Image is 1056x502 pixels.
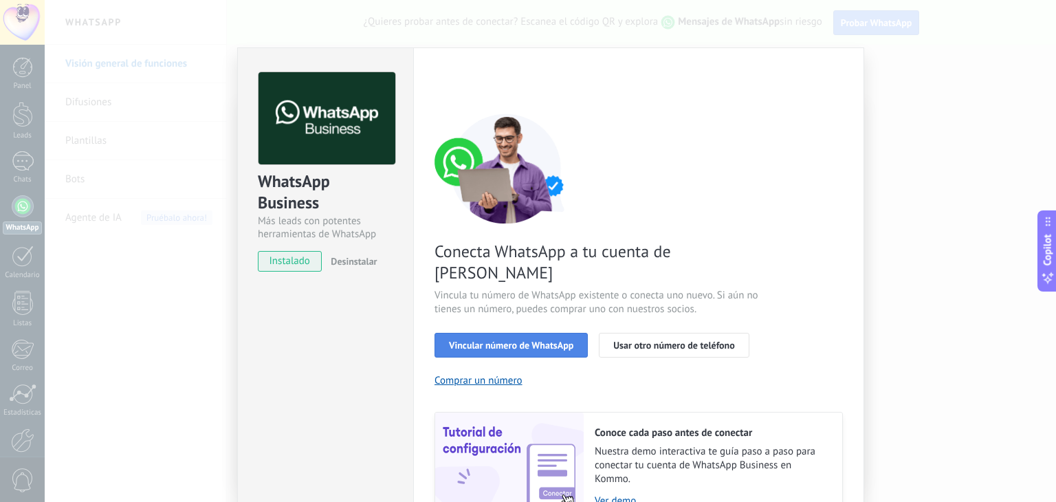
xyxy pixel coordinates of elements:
span: Conecta WhatsApp a tu cuenta de [PERSON_NAME] [434,241,762,283]
span: instalado [258,251,321,272]
button: Usar otro número de teléfono [599,333,749,358]
span: Desinstalar [331,255,377,268]
span: Usar otro número de teléfono [613,340,734,350]
div: Más leads con potentes herramientas de WhatsApp [258,215,393,241]
div: WhatsApp Business [258,171,393,215]
button: Comprar un número [434,374,522,387]
span: Vincula tu número de WhatsApp existente o conecta uno nuevo. Si aún no tienes un número, puedes c... [434,289,762,316]
span: Nuestra demo interactiva te guía paso a paso para conectar tu cuenta de WhatsApp Business en Kommo. [595,445,828,486]
button: Vincular número de WhatsApp [434,333,588,358]
img: connect number [434,113,579,223]
img: logo_main.png [258,72,395,165]
button: Desinstalar [325,251,377,272]
h2: Conoce cada paso antes de conectar [595,426,828,439]
span: Copilot [1041,234,1055,266]
span: Vincular número de WhatsApp [449,340,573,350]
